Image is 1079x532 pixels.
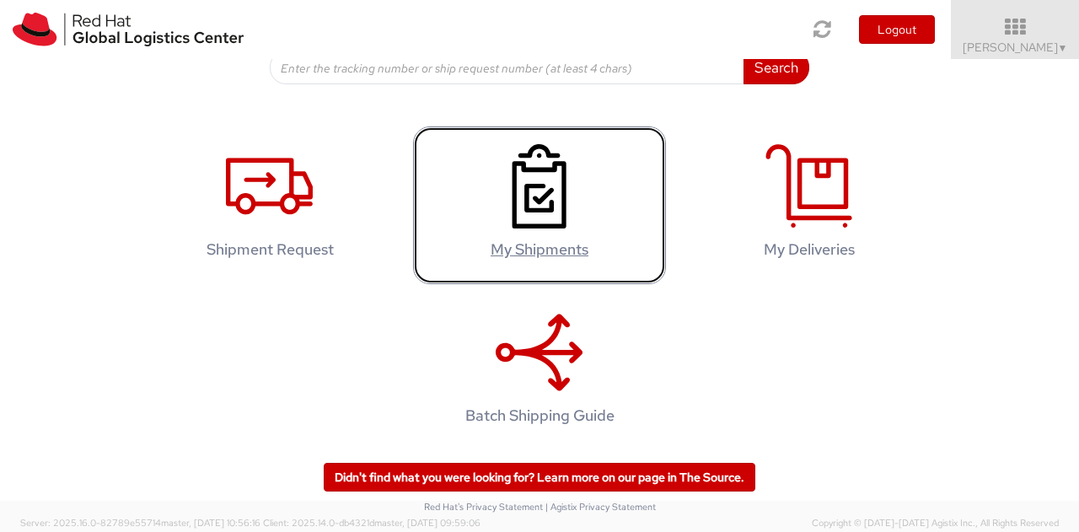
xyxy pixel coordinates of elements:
[431,241,648,258] h4: My Shipments
[374,517,480,529] span: master, [DATE] 09:59:06
[20,517,260,529] span: Server: 2025.16.0-82789e55714
[545,501,656,513] a: | Agistix Privacy Statement
[859,15,935,44] button: Logout
[161,517,260,529] span: master, [DATE] 10:56:16
[683,126,936,284] a: My Deliveries
[812,517,1059,530] span: Copyright © [DATE]-[DATE] Agistix Inc., All Rights Reserved
[431,407,648,424] h4: Batch Shipping Guide
[413,293,666,450] a: Batch Shipping Guide
[963,40,1068,55] span: [PERSON_NAME]
[161,241,378,258] h4: Shipment Request
[270,51,744,84] input: Enter the tracking number or ship request number (at least 4 chars)
[324,463,755,492] a: Didn't find what you were looking for? Learn more on our page in The Source.
[263,517,480,529] span: Client: 2025.14.0-db4321d
[743,51,809,84] button: Search
[143,126,396,284] a: Shipment Request
[424,501,543,513] a: Red Hat's Privacy Statement
[13,13,244,46] img: rh-logistics-00dfa346123c4ec078e1.svg
[1058,41,1068,55] span: ▼
[701,241,918,258] h4: My Deliveries
[413,126,666,284] a: My Shipments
